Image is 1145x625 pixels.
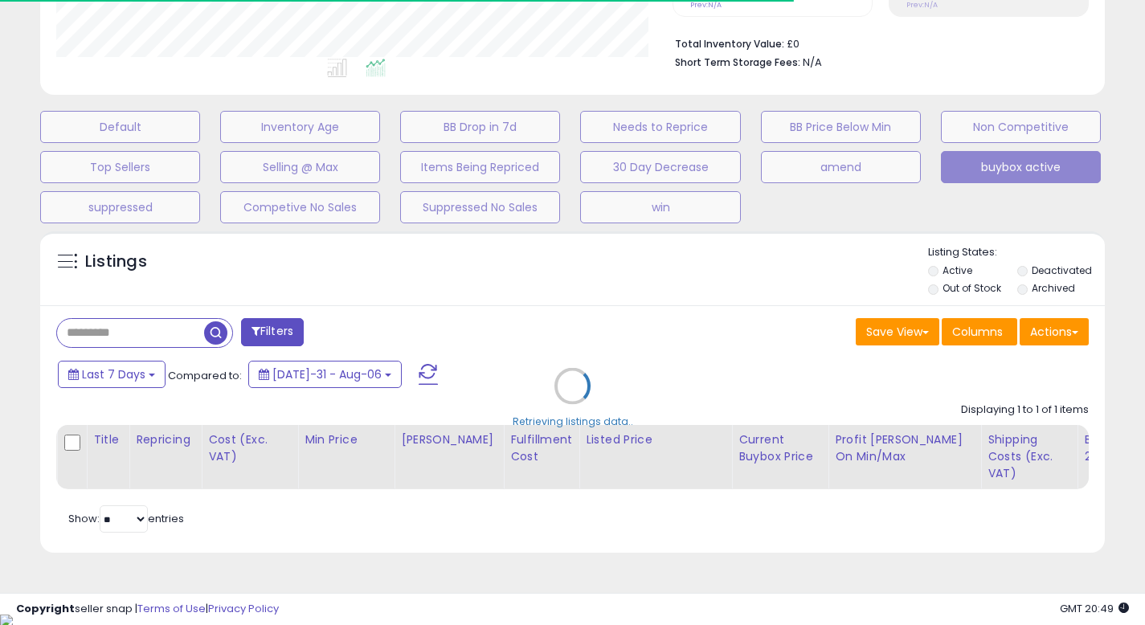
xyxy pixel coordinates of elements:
[220,111,380,143] button: Inventory Age
[675,33,1077,52] li: £0
[137,601,206,616] a: Terms of Use
[16,602,279,617] div: seller snap | |
[208,601,279,616] a: Privacy Policy
[40,191,200,223] button: suppressed
[803,55,822,70] span: N/A
[400,151,560,183] button: Items Being Repriced
[941,111,1101,143] button: Non Competitive
[16,601,75,616] strong: Copyright
[675,55,800,69] b: Short Term Storage Fees:
[1060,601,1129,616] span: 2025-08-14 20:49 GMT
[761,151,921,183] button: amend
[400,111,560,143] button: BB Drop in 7d
[40,111,200,143] button: Default
[580,151,740,183] button: 30 Day Decrease
[580,111,740,143] button: Needs to Reprice
[675,37,784,51] b: Total Inventory Value:
[220,191,380,223] button: Competive No Sales
[761,111,921,143] button: BB Price Below Min
[941,151,1101,183] button: buybox active
[400,191,560,223] button: Suppressed No Sales
[40,151,200,183] button: Top Sellers
[580,191,740,223] button: win
[220,151,380,183] button: Selling @ Max
[513,414,633,428] div: Retrieving listings data..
